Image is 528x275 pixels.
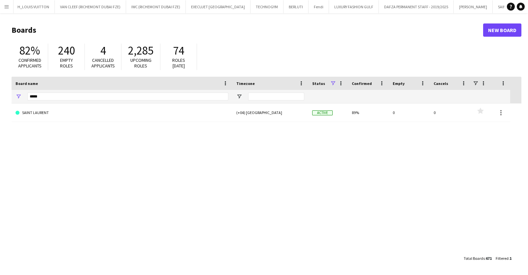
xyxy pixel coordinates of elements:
span: Confirmed applicants [18,57,42,69]
button: TECHNOGYM [250,0,283,13]
span: 1 [510,256,511,261]
div: : [496,252,511,265]
div: (+04) [GEOGRAPHIC_DATA] [232,103,308,122]
span: 671 [486,256,492,261]
span: Confirmed [352,81,372,86]
span: Status [312,81,325,86]
span: Filtered [496,256,509,261]
span: Upcoming roles [130,57,151,69]
button: Fendi [309,0,329,13]
div: : [464,252,492,265]
h1: Boards [12,25,483,35]
button: Open Filter Menu [16,94,21,99]
button: H_LOUIS VUITTON [12,0,55,13]
a: SAINT LAURENT [16,103,228,122]
div: 89% [348,103,389,122]
a: New Board [483,23,521,37]
button: LUXURY FASHION GULF [329,0,379,13]
button: BERLUTI [283,0,309,13]
span: Empty [393,81,405,86]
button: Open Filter Menu [236,94,242,99]
span: Timezone [236,81,255,86]
span: 82% [19,43,40,58]
input: Board name Filter Input [27,93,228,100]
span: Empty roles [60,57,73,69]
span: Board name [16,81,38,86]
span: Cancels [434,81,448,86]
div: 0 [389,103,430,122]
span: Total Boards [464,256,485,261]
button: VAN CLEEF (RICHEMONT DUBAI FZE) [55,0,126,13]
span: 2,285 [128,43,153,58]
span: 4 [100,43,106,58]
span: Roles [DATE] [172,57,185,69]
button: [PERSON_NAME] [454,0,493,13]
button: DAFZA PERMANENT STAFF - 2019/2025 [379,0,454,13]
div: 0 [430,103,471,122]
button: EXECUJET [GEOGRAPHIC_DATA] [186,0,250,13]
span: 74 [173,43,184,58]
button: IWC (RICHEMONT DUBAI FZE) [126,0,186,13]
span: 240 [58,43,75,58]
span: Cancelled applicants [91,57,115,69]
input: Timezone Filter Input [248,93,304,100]
span: Active [312,110,333,115]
